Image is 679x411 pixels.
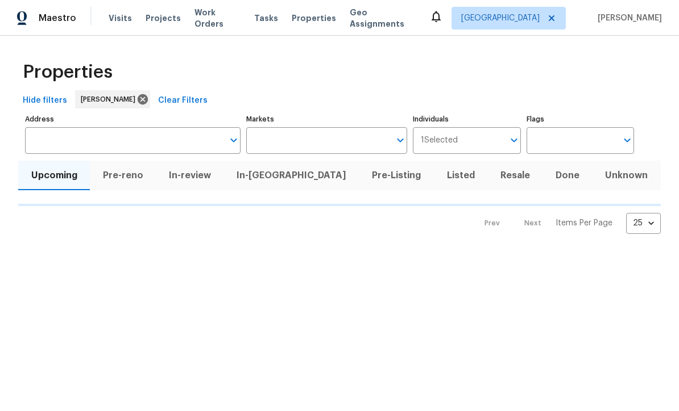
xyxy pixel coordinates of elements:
button: Open [392,132,408,148]
span: Resale [494,167,536,183]
button: Hide filters [18,90,72,111]
span: Unknown [599,167,654,183]
span: Pre-reno [97,167,149,183]
span: Properties [23,66,113,78]
span: Pre-Listing [366,167,427,183]
span: Work Orders [194,7,241,30]
button: Open [619,132,635,148]
label: Flags [527,116,634,123]
span: Hide filters [23,94,67,108]
p: Items Per Page [556,217,612,229]
label: Markets [246,116,408,123]
button: Open [506,132,522,148]
div: [PERSON_NAME] [75,90,150,108]
span: Geo Assignments [350,7,416,30]
span: [GEOGRAPHIC_DATA] [461,12,540,24]
span: Clear Filters [158,94,208,108]
label: Address [25,116,241,123]
span: Visits [109,12,132,24]
span: Properties [292,12,336,24]
button: Open [226,132,242,148]
span: [PERSON_NAME] [593,12,662,24]
nav: Pagination Navigation [474,213,661,234]
span: Projects [146,12,181,24]
span: 1 Selected [421,136,458,145]
span: Listed [441,167,481,183]
span: In-review [163,167,217,183]
label: Individuals [413,116,520,123]
button: Clear Filters [154,90,212,111]
span: In-[GEOGRAPHIC_DATA] [231,167,353,183]
span: Tasks [254,14,278,22]
span: Maestro [39,12,76,24]
div: 25 [626,208,661,238]
span: Upcoming [25,167,83,183]
span: [PERSON_NAME] [81,94,140,105]
span: Done [550,167,586,183]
